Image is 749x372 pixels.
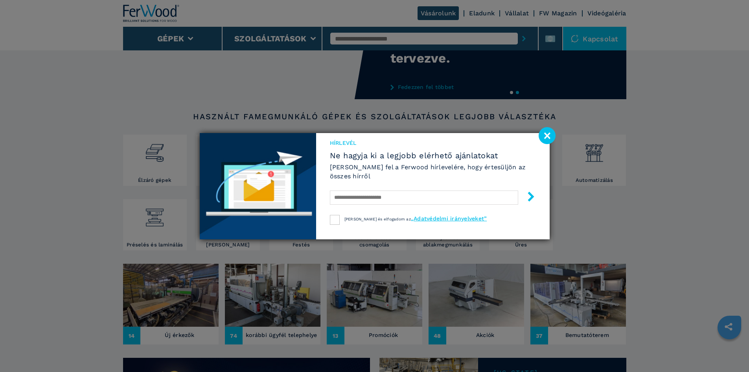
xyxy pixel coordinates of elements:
a: „Adatvédelmi irányelveket” [411,215,487,222]
font: hírlevél [330,140,357,146]
font: [PERSON_NAME] és elfogadom az [344,217,411,221]
font: Ne hagyja ki a legjobb elérhető ajánlatokat [330,151,498,160]
button: elküldés gomb [518,189,536,207]
img: Hírlevél képe [200,133,316,239]
font: [PERSON_NAME] fel a Ferwood hírlevelére, hogy értesüljön az összes hírről [330,163,526,180]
